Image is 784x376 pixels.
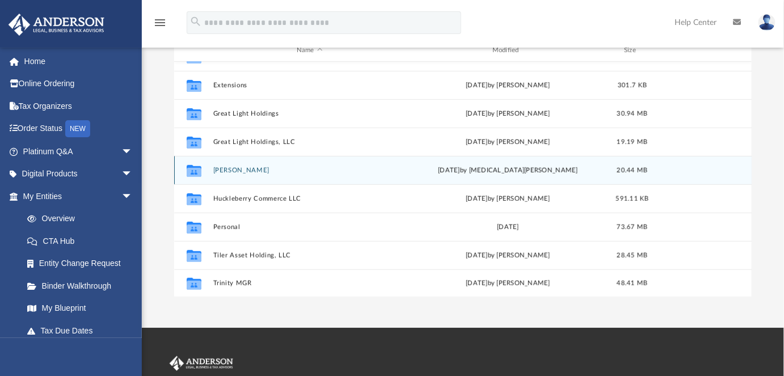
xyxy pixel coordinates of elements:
[617,139,647,145] span: 19.19 MB
[213,280,406,287] button: Trinity MGR
[617,252,647,259] span: 28.45 MB
[189,15,202,28] i: search
[213,223,406,231] button: Personal
[121,140,144,163] span: arrow_drop_down
[65,120,90,137] div: NEW
[660,45,739,56] div: id
[213,82,406,89] button: Extensions
[16,319,150,342] a: Tax Due Dates
[8,163,150,185] a: Digital Productsarrow_drop_down
[617,111,647,117] span: 30.94 MB
[411,109,605,119] div: [DATE] by [PERSON_NAME]
[16,252,150,275] a: Entity Change Request
[213,167,406,174] button: [PERSON_NAME]
[8,73,150,95] a: Online Ordering
[153,16,167,29] i: menu
[616,196,648,202] span: 591.11 KB
[213,138,406,146] button: Great Light Holdings, LLC
[758,14,775,31] img: User Pic
[213,252,406,259] button: Tiler Asset Holding, LLC
[8,140,150,163] a: Platinum Q&Aarrow_drop_down
[16,208,150,230] a: Overview
[167,356,235,371] img: Anderson Advisors Platinum Portal
[411,222,605,233] div: [DATE]
[8,185,150,208] a: My Entitiesarrow_drop_down
[411,81,605,91] div: [DATE] by [PERSON_NAME]
[411,278,605,289] div: [DATE] by [PERSON_NAME]
[121,185,144,208] span: arrow_drop_down
[411,137,605,147] div: [DATE] by [PERSON_NAME]
[609,45,655,56] div: Size
[411,45,604,56] div: Modified
[618,82,647,88] span: 301.7 KB
[617,224,647,230] span: 73.67 MB
[16,274,150,297] a: Binder Walkthrough
[121,163,144,186] span: arrow_drop_down
[8,117,150,141] a: Order StatusNEW
[179,45,207,56] div: id
[617,280,647,286] span: 48.41 MB
[16,297,144,320] a: My Blueprint
[411,251,605,261] div: [DATE] by [PERSON_NAME]
[8,50,150,73] a: Home
[5,14,108,36] img: Anderson Advisors Platinum Portal
[212,45,406,56] div: Name
[213,195,406,202] button: Huckleberry Commerce LLC
[411,166,605,176] div: [DATE] by [MEDICAL_DATA][PERSON_NAME]
[16,230,150,252] a: CTA Hub
[153,22,167,29] a: menu
[174,62,752,297] div: grid
[213,110,406,117] button: Great Light Holdings
[617,167,647,174] span: 20.44 MB
[411,52,605,62] div: [DATE] by [PERSON_NAME]
[411,194,605,204] div: [DATE] by [PERSON_NAME]
[8,95,150,117] a: Tax Organizers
